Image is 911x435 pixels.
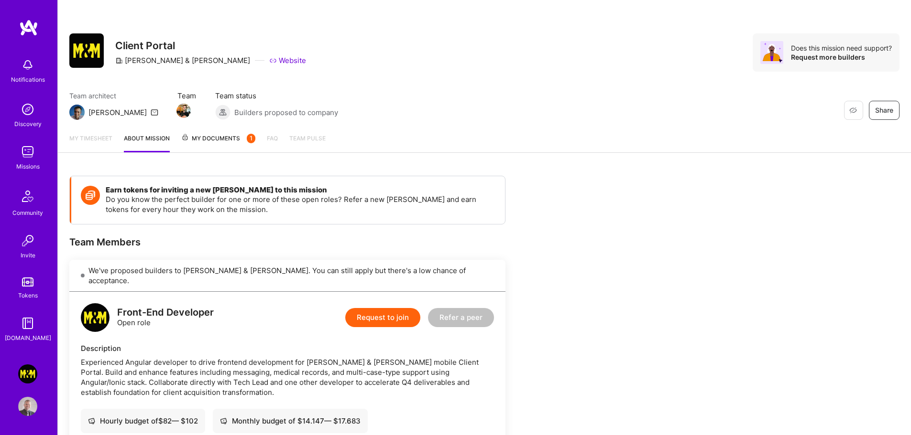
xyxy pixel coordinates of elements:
[176,104,191,118] img: Team Member Avatar
[215,105,230,120] img: Builders proposed to company
[16,397,40,416] a: User Avatar
[18,364,37,383] img: Morgan & Morgan: Client Portal
[69,260,505,292] div: We've proposed builders to [PERSON_NAME] & [PERSON_NAME]. You can still apply but there's a low c...
[791,53,892,62] div: Request more builders
[16,185,39,208] img: Community
[177,91,196,101] span: Team
[88,416,198,426] div: Hourly budget of $ 82 — $ 102
[234,107,338,117] span: Builders proposed to company
[81,343,494,353] div: Description
[289,133,326,152] a: Team Pulse
[88,107,147,117] div: [PERSON_NAME]
[21,250,35,260] div: Invite
[18,100,37,119] img: discovery
[115,40,306,52] h3: Client Portal
[18,55,37,74] img: bell
[18,142,37,161] img: teamwork
[289,135,326,142] span: Team Pulse
[81,357,494,397] div: Experienced Angular developer to drive frontend development for [PERSON_NAME] & [PERSON_NAME] mob...
[215,91,338,101] span: Team status
[220,417,227,424] i: icon Cash
[18,231,37,250] img: Invite
[181,133,255,144] span: My Documents
[22,277,33,286] img: tokens
[106,186,495,194] h4: Earn tokens for inviting a new [PERSON_NAME] to this mission
[12,208,43,218] div: Community
[875,106,893,115] span: Share
[269,55,306,65] a: Website
[181,133,255,152] a: My Documents1
[18,314,37,333] img: guide book
[81,303,110,332] img: logo
[69,133,112,152] a: My timesheet
[117,308,214,318] div: Front-End Developer
[19,19,38,36] img: logo
[247,134,255,143] div: 1
[151,108,158,116] i: icon Mail
[106,194,495,214] p: Do you know the perfect builder for one or more of these open roles? Refer a new [PERSON_NAME] an...
[16,364,40,383] a: Morgan & Morgan: Client Portal
[11,74,45,85] div: Notifications
[177,103,190,119] a: Team Member Avatar
[117,308,214,328] div: Open role
[849,106,857,114] i: icon EyeClosed
[5,333,51,343] div: [DOMAIN_NAME]
[69,105,85,120] img: Team Architect
[14,119,42,129] div: Discovery
[81,186,100,205] img: Token icon
[18,397,37,416] img: User Avatar
[115,55,250,65] div: [PERSON_NAME] & [PERSON_NAME]
[428,308,494,327] button: Refer a peer
[115,57,123,64] i: icon CompanyGray
[69,33,104,68] img: Company Logo
[345,308,420,327] button: Request to join
[869,101,900,120] button: Share
[760,41,783,64] img: Avatar
[267,133,278,152] a: FAQ
[16,161,40,171] div: Missions
[220,416,361,426] div: Monthly budget of $ 14.147 — $ 17.683
[69,91,158,101] span: Team architect
[791,43,892,53] div: Does this mission need support?
[88,417,95,424] i: icon Cash
[69,236,505,248] div: Team Members
[124,133,170,152] a: About Mission
[18,290,38,300] div: Tokens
